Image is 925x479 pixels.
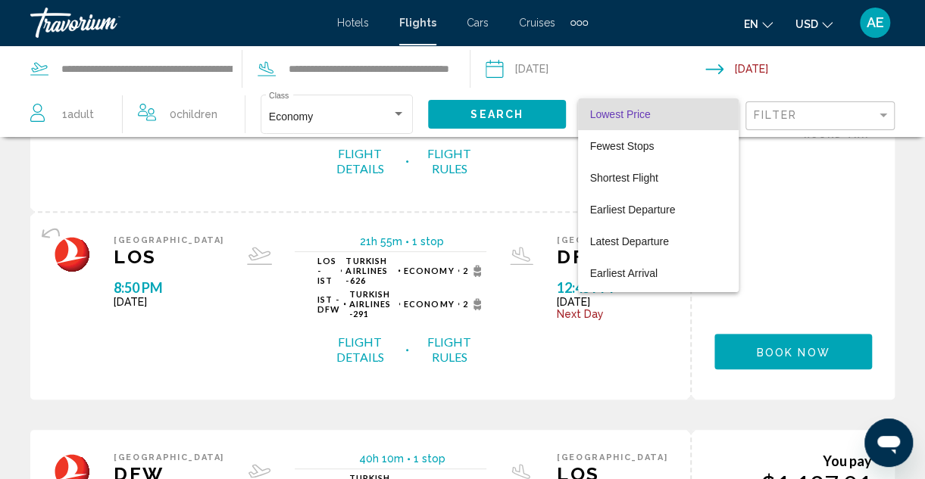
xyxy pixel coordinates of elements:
span: Earliest Arrival [590,267,658,279]
div: Sort by [578,98,739,292]
span: Fewest Stops [590,140,655,152]
span: Shortest Flight [590,172,658,184]
span: Latest Departure [590,235,669,247]
span: Lowest Price [590,108,651,120]
span: Earliest Departure [590,204,676,216]
iframe: Button to launch messaging window [864,418,913,467]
